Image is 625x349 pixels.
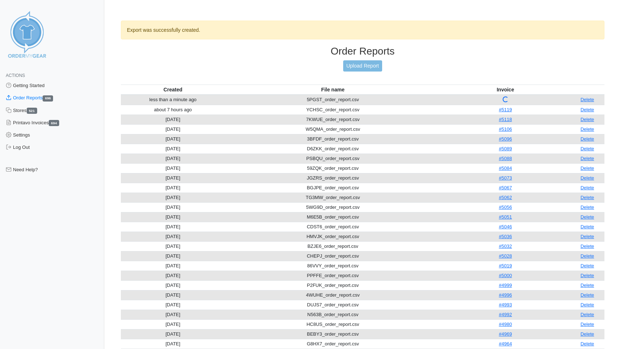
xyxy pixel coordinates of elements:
[225,290,441,300] td: 4WUHE_order_report.csv
[225,310,441,319] td: N563B_order_report.csv
[121,300,225,310] td: [DATE]
[581,156,594,161] a: Delete
[225,124,441,134] td: W5QMA_order_report.csv
[225,144,441,154] td: D6ZKK_order_report.csv
[581,302,594,307] a: Delete
[121,280,225,290] td: [DATE]
[121,212,225,222] td: [DATE]
[581,312,594,317] a: Delete
[121,144,225,154] td: [DATE]
[581,283,594,288] a: Delete
[581,244,594,249] a: Delete
[225,319,441,329] td: HC8US_order_report.csv
[121,193,225,202] td: [DATE]
[225,202,441,212] td: 5WG9D_order_report.csv
[225,251,441,261] td: CHEPJ_order_report.csv
[43,95,53,102] span: 696
[581,214,594,220] a: Delete
[499,136,512,142] a: #5096
[225,154,441,163] td: PSBQU_order_report.csv
[499,117,512,122] a: #5118
[499,283,512,288] a: #4999
[499,126,512,132] a: #5106
[121,310,225,319] td: [DATE]
[121,271,225,280] td: [DATE]
[225,212,441,222] td: M6E5B_order_report.csv
[225,183,441,193] td: BGJPE_order_report.csv
[225,339,441,349] td: G8HX7_order_report.csv
[121,163,225,173] td: [DATE]
[27,108,37,114] span: 521
[121,105,225,115] td: about 7 hours ago
[225,222,441,232] td: CDST6_order_report.csv
[499,214,512,220] a: #5051
[581,292,594,298] a: Delete
[581,263,594,268] a: Delete
[121,21,604,39] div: Export was successfully created.
[343,60,382,72] a: Upload Report
[581,204,594,210] a: Delete
[121,222,225,232] td: [DATE]
[441,85,570,95] th: Invoice
[499,204,512,210] a: #5056
[121,339,225,349] td: [DATE]
[499,107,512,112] a: #5119
[499,292,512,298] a: #4996
[225,280,441,290] td: P2FUK_order_report.csv
[499,312,512,317] a: #4992
[49,120,59,126] span: 694
[499,331,512,337] a: #4969
[121,251,225,261] td: [DATE]
[581,341,594,346] a: Delete
[581,224,594,229] a: Delete
[121,261,225,271] td: [DATE]
[499,244,512,249] a: #5032
[225,134,441,144] td: 3BFDF_order_report.csv
[499,341,512,346] a: #4964
[499,156,512,161] a: #5088
[6,73,25,78] span: Actions
[121,134,225,144] td: [DATE]
[121,290,225,300] td: [DATE]
[581,185,594,190] a: Delete
[121,124,225,134] td: [DATE]
[225,85,441,95] th: File name
[225,241,441,251] td: BZJE6_order_report.csv
[499,302,512,307] a: #4993
[225,173,441,183] td: JGZRS_order_report.csv
[121,154,225,163] td: [DATE]
[225,163,441,173] td: 59ZQK_order_report.csv
[121,319,225,329] td: [DATE]
[121,329,225,339] td: [DATE]
[499,224,512,229] a: #5046
[225,300,441,310] td: DUJS7_order_report.csv
[225,115,441,124] td: 7KWUE_order_report.csv
[121,202,225,212] td: [DATE]
[581,107,594,112] a: Delete
[499,195,512,200] a: #5062
[581,165,594,171] a: Delete
[121,232,225,241] td: [DATE]
[581,97,594,102] a: Delete
[225,329,441,339] td: BEBY3_order_report.csv
[225,261,441,271] td: 86VVY_order_report.csv
[121,241,225,251] td: [DATE]
[225,95,441,105] td: 5PGST_order_report.csv
[499,185,512,190] a: #5067
[581,322,594,327] a: Delete
[499,263,512,268] a: #5019
[121,45,604,57] h3: Order Reports
[581,136,594,142] a: Delete
[121,115,225,124] td: [DATE]
[121,95,225,105] td: less than a minute ago
[581,253,594,259] a: Delete
[581,331,594,337] a: Delete
[499,165,512,171] a: #5084
[225,271,441,280] td: PPFFE_order_report.csv
[121,173,225,183] td: [DATE]
[499,175,512,181] a: #5073
[121,85,225,95] th: Created
[581,273,594,278] a: Delete
[499,234,512,239] a: #5036
[225,193,441,202] td: TG3MW_order_report.csv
